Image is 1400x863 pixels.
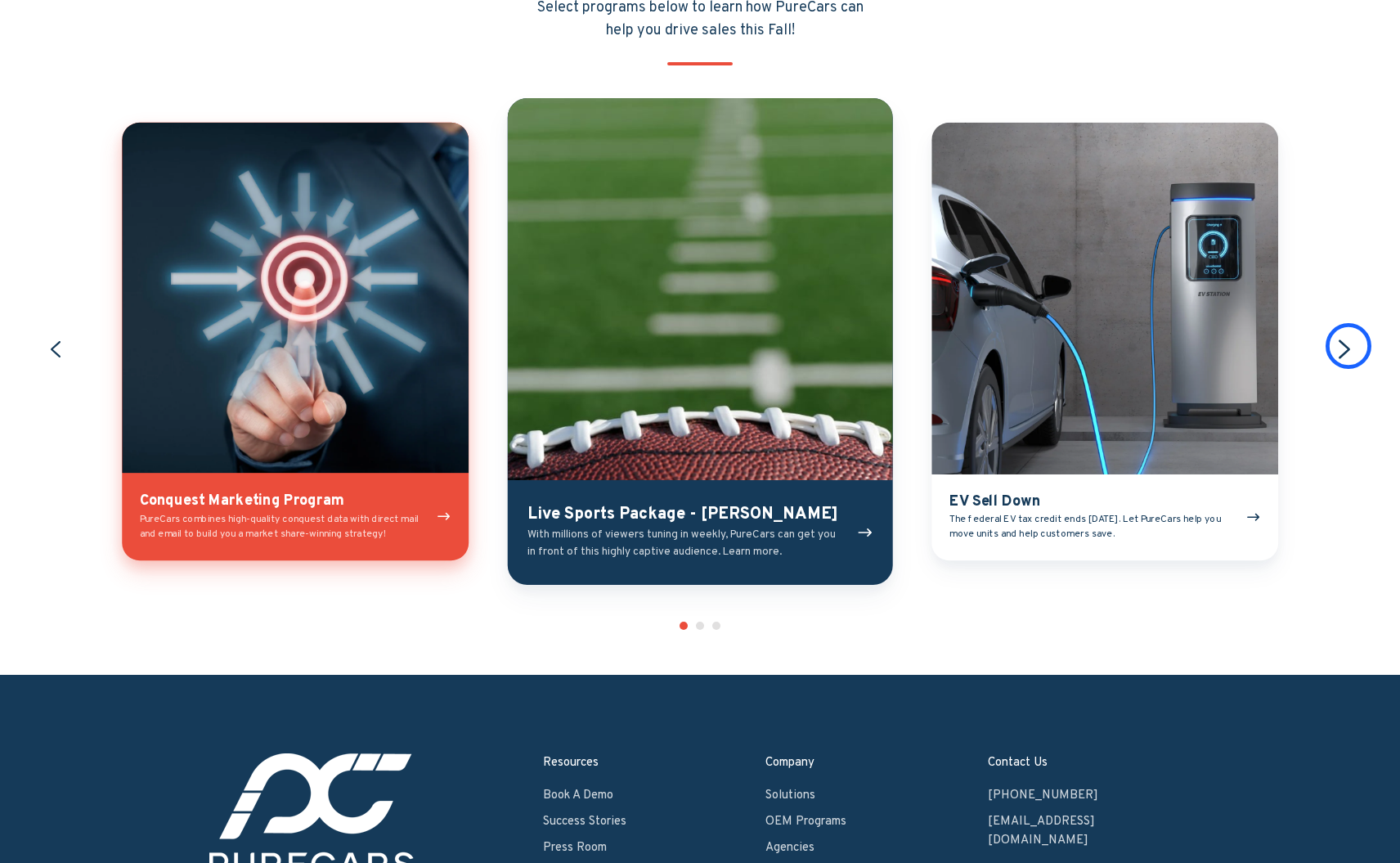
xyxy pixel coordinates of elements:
[543,755,599,771] a: Resources
[543,840,607,856] a: Press Room
[765,814,846,829] a: OEM Programs
[543,788,613,803] a: Book A Demo
[765,840,814,856] a: Agencies
[696,622,704,630] button: Go to slide 2
[1333,339,1356,362] button: Next slide
[46,339,65,359] button: Go to last slide
[988,788,1098,803] a: [PHONE_NUMBER]
[680,622,688,630] button: Go to slide 1
[988,812,1191,851] li: [EMAIL_ADDRESS][DOMAIN_NAME]
[988,755,1048,771] a: Contact Us
[712,622,720,630] button: Go to slide 3
[765,755,814,771] a: Company
[765,788,815,803] a: Solutions
[543,814,626,829] a: Success Stories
